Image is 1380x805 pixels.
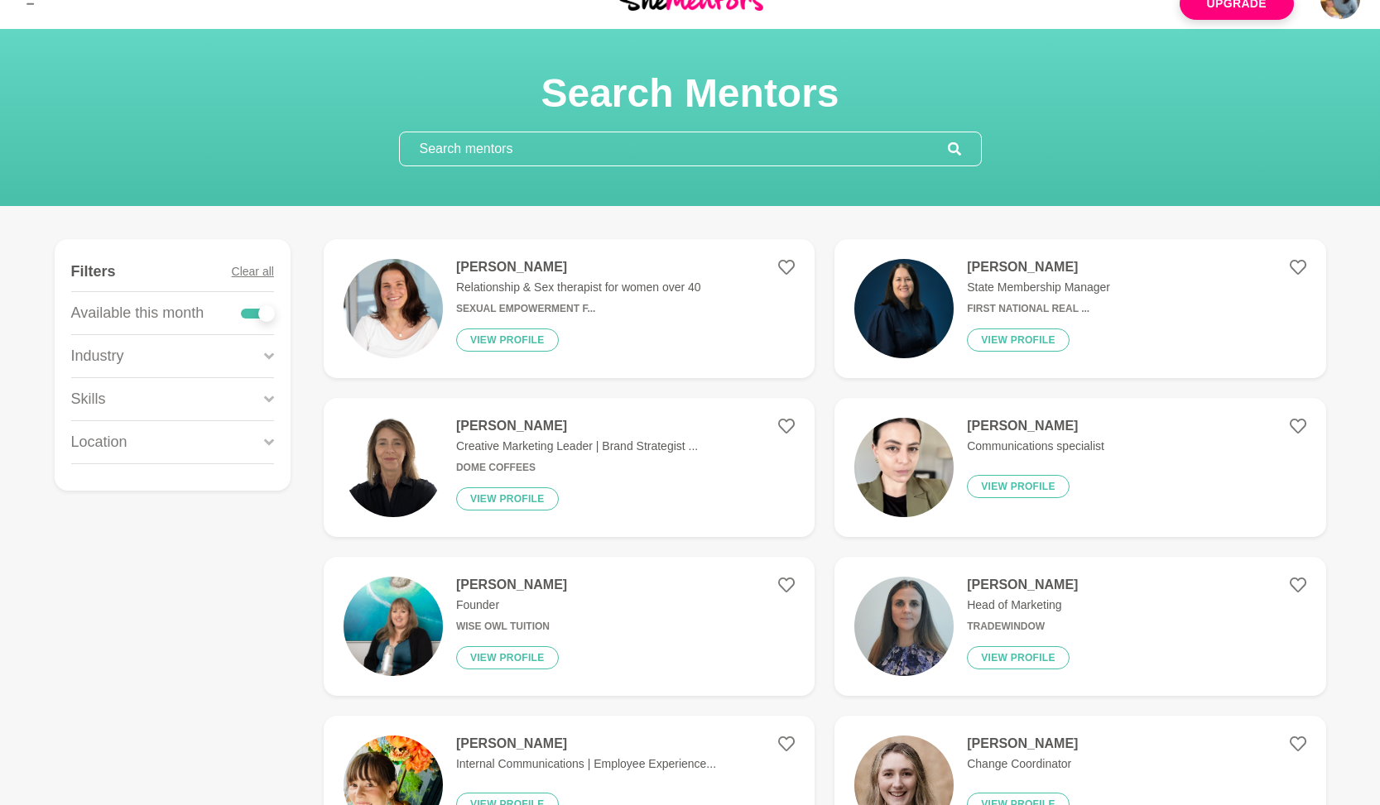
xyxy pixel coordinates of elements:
[967,736,1078,752] h4: [PERSON_NAME]
[967,259,1110,276] h4: [PERSON_NAME]
[967,755,1078,773] p: Change Coordinator
[967,475,1070,498] button: View profile
[854,418,954,517] img: f57684807768b7db383628406bc917f00ebb0196-2316x3088.jpg
[456,646,559,669] button: View profile
[456,328,559,352] button: View profile
[456,597,567,614] p: Founder
[344,259,443,358] img: d6e4e6fb47c6b0833f5b2b80120bcf2f287bc3aa-2570x2447.jpg
[456,577,567,593] h4: [PERSON_NAME]
[967,621,1078,633] h6: TradeWindow
[232,252,274,291] button: Clear all
[344,418,443,517] img: 675efa3b2e966e5c68b6c0b6a55f808c2d9d66a7-1333x2000.png
[967,646,1070,669] button: View profile
[456,418,698,434] h4: [PERSON_NAME]
[71,345,124,367] p: Industry
[967,303,1110,315] h6: First National Real ...
[456,303,701,315] h6: Sexual Empowerment f...
[399,69,982,118] h1: Search Mentors
[834,557,1325,696] a: [PERSON_NAME]Head of MarketingTradeWindowView profile
[324,239,815,378] a: [PERSON_NAME]Relationship & Sex therapist for women over 40Sexual Empowerment f...View profile
[71,262,116,281] h4: Filters
[967,328,1070,352] button: View profile
[967,279,1110,296] p: State Membership Manager
[456,736,716,752] h4: [PERSON_NAME]
[456,279,701,296] p: Relationship & Sex therapist for women over 40
[967,438,1104,455] p: Communications specialist
[456,487,559,510] button: View profile
[854,259,954,358] img: 069e74e823061df2a8545ae409222f10bd8cae5f-900x600.png
[834,239,1325,378] a: [PERSON_NAME]State Membership ManagerFirst National Real ...View profile
[854,577,954,676] img: c724776dc99761a00405e7ba7396f8f6c669588d-432x432.jpg
[834,398,1325,537] a: [PERSON_NAME]Communications specialistView profile
[967,418,1104,434] h4: [PERSON_NAME]
[967,577,1078,593] h4: [PERSON_NAME]
[344,577,443,676] img: a530bc8d2a2e0627e4f81662508317a5eb6ed64f-4000x6000.jpg
[456,438,698,455] p: Creative Marketing Leader | Brand Strategist ...
[324,557,815,696] a: [PERSON_NAME]FounderWise Owl TuitionView profile
[456,621,567,633] h6: Wise Owl Tuition
[400,132,948,165] input: Search mentors
[456,462,698,474] h6: Dome Coffees
[456,755,716,773] p: Internal Communications | Employee Experience...
[71,302,204,324] p: Available this month
[324,398,815,537] a: [PERSON_NAME]Creative Marketing Leader | Brand Strategist ...Dome CoffeesView profile
[967,597,1078,614] p: Head of Marketing
[456,259,701,276] h4: [PERSON_NAME]
[71,388,106,410] p: Skills
[71,431,127,453] p: Location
